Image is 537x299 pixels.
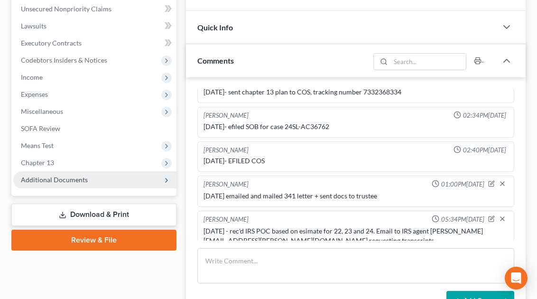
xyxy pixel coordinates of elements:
a: Unsecured Nonpriority Claims [13,0,176,18]
span: Miscellaneous [21,107,63,115]
span: SOFA Review [21,124,60,132]
span: Additional Documents [21,176,88,184]
span: 02:34PM[DATE] [463,111,506,120]
a: Download & Print [11,204,176,226]
input: Search... [391,54,466,70]
div: [DATE]- sent chapter 13 plan to COS, tracking number 7332368334 [204,87,508,97]
span: 05:34PM[DATE] [441,215,484,224]
span: Comments [197,56,234,65]
span: Means Test [21,141,54,149]
span: Income [21,73,43,81]
a: Lawsuits [13,18,176,35]
span: Codebtors Insiders & Notices [21,56,107,64]
div: [DATE]- efiled SOB for case 24SL-AC36762 [204,122,508,131]
a: Review & File [11,230,176,251]
a: SOFA Review [13,120,176,137]
span: 01:00PM[DATE] [441,180,484,189]
div: [PERSON_NAME] [204,215,249,224]
div: [DATE] - rec'd IRS POC based on esimate for 22, 23 and 24. Email to IRS agent [PERSON_NAME][EMAIL... [204,226,508,245]
div: [PERSON_NAME] [204,180,249,189]
div: [DATE]- EFILED COS [204,156,508,166]
span: 02:40PM[DATE] [463,146,506,155]
span: Lawsuits [21,22,46,30]
span: Expenses [21,90,48,98]
div: [DATE] emailed and mailed 341 letter + sent docs to trustee [204,191,508,201]
span: Chapter 13 [21,159,54,167]
span: Quick Info [197,23,233,32]
a: Executory Contracts [13,35,176,52]
span: Executory Contracts [21,39,82,47]
div: [PERSON_NAME] [204,111,249,120]
div: Open Intercom Messenger [505,267,528,290]
span: Unsecured Nonpriority Claims [21,5,111,13]
div: [PERSON_NAME] [204,146,249,155]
